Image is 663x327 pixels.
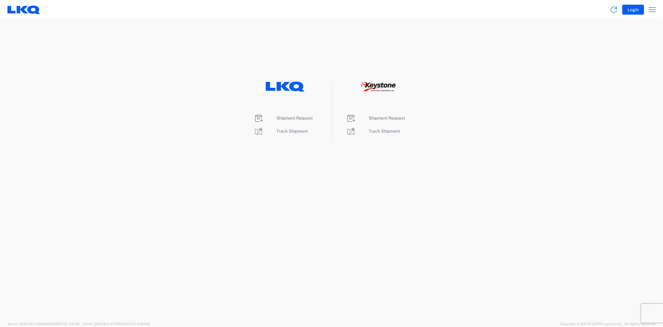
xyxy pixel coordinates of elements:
[369,116,405,121] span: Shipment Request
[560,321,656,327] span: Copyright © [DATE]-[DATE] Agistix Inc., All Rights Reserved
[254,129,308,134] a: Track Shipment
[277,116,313,121] span: Shipment Request
[346,116,405,121] a: Shipment Request
[57,322,80,326] span: [DATE] 11:12:30
[254,116,313,121] a: Shipment Request
[125,322,150,326] span: [DATE] 10:20:09
[277,129,308,134] span: Track Shipment
[83,322,150,326] span: Client: 2025.18.0-27d3021
[622,5,644,15] button: Login
[346,129,400,134] a: Track Shipment
[7,322,80,326] span: Server: 2025.18.0-d1e9a510831
[369,129,400,134] span: Track Shipment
